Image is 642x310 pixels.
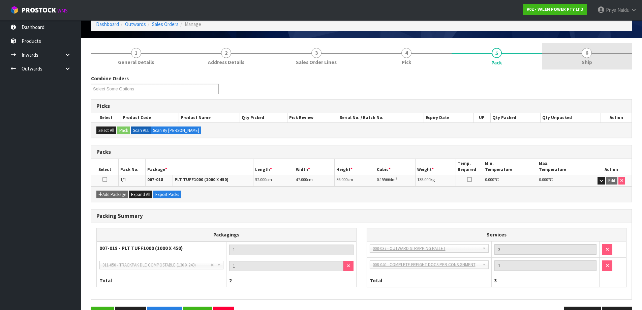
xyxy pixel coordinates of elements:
[537,159,591,175] th: Max. Temperature
[147,177,163,182] strong: 007-018
[255,177,266,182] span: 92.000
[96,21,119,27] a: Dashboard
[91,159,118,175] th: Select
[606,177,617,185] button: Edit
[118,59,154,66] span: General Details
[99,245,183,251] strong: 007-018 - PLT TUFF1000 (1000 X 450)
[540,113,601,122] th: Qty Unpacked
[373,245,480,253] span: 008-037 - OUTWARD STRAPPING PALLET
[591,159,632,175] th: Action
[153,191,181,199] button: Export Packs
[229,277,232,284] span: 2
[96,149,626,155] h3: Packs
[10,6,19,14] img: cube-alt.png
[96,103,626,109] h3: Picks
[131,126,151,135] label: Scan ALL
[492,48,502,58] span: 5
[57,7,68,14] small: WMS
[294,175,334,187] td: cm
[97,274,226,287] th: Total
[253,159,294,175] th: Length
[338,113,424,122] th: Serial No. / Batch No.
[483,175,537,187] td: ℃
[131,192,150,197] span: Expand All
[91,75,129,82] label: Combine Orders
[120,177,126,182] span: 1/1
[334,159,375,175] th: Height
[97,228,357,242] th: Packagings
[151,126,201,135] label: Scan By [PERSON_NAME]
[296,177,307,182] span: 47.000
[240,113,287,122] th: Qty Picked
[296,59,337,66] span: Sales Order Lines
[456,159,483,175] th: Temp. Required
[375,175,416,187] td: m
[373,261,480,269] span: 008-040 - COMPLETE FREIGHT DOCS PER CONSIGNMENT
[416,175,456,187] td: kg
[367,228,626,241] th: Services
[96,126,116,135] button: Select All
[483,159,537,175] th: Min. Temperature
[582,59,592,66] span: Ship
[129,191,152,199] button: Expand All
[523,4,587,15] a: V02 - VALEN POWER PTY LTD
[334,175,375,187] td: cm
[582,48,592,58] span: 6
[491,59,502,66] span: Pack
[175,177,228,182] strong: PLT TUFF1000 (1000 X 450)
[287,113,338,122] th: Pick Review
[208,59,244,66] span: Address Details
[336,177,347,182] span: 36.000
[473,113,490,122] th: UP
[221,48,231,58] span: 2
[377,177,392,182] span: 0.155664
[96,213,626,219] h3: Packing Summary
[117,126,130,135] button: Pack
[601,113,632,122] th: Action
[537,175,591,187] td: ℃
[416,159,456,175] th: Weight
[294,159,334,175] th: Width
[367,274,492,287] th: Total
[396,176,397,180] sup: 3
[253,175,294,187] td: cm
[539,177,548,182] span: 0.000
[401,48,411,58] span: 4
[96,191,128,199] button: Add Package
[102,261,210,269] span: 011-050 - TRACKPAK DLE COMPOSTABLE (130 X 240)
[118,159,145,175] th: Pack No.
[145,159,253,175] th: Package
[185,21,201,27] span: Manage
[617,7,630,13] span: Naidu
[490,113,540,122] th: Qty Packed
[121,113,179,122] th: Product Code
[485,177,494,182] span: 0.000
[424,113,473,122] th: Expiry Date
[606,7,616,13] span: Priya
[375,159,416,175] th: Cubic
[311,48,322,58] span: 3
[527,6,583,12] strong: V02 - VALEN POWER PTY LTD
[91,113,121,122] th: Select
[402,59,411,66] span: Pick
[494,277,497,284] span: 3
[22,6,56,15] span: ProStock
[125,21,146,27] a: Outwards
[152,21,179,27] a: Sales Orders
[179,113,240,122] th: Product Name
[131,48,141,58] span: 1
[417,177,430,182] span: 138.000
